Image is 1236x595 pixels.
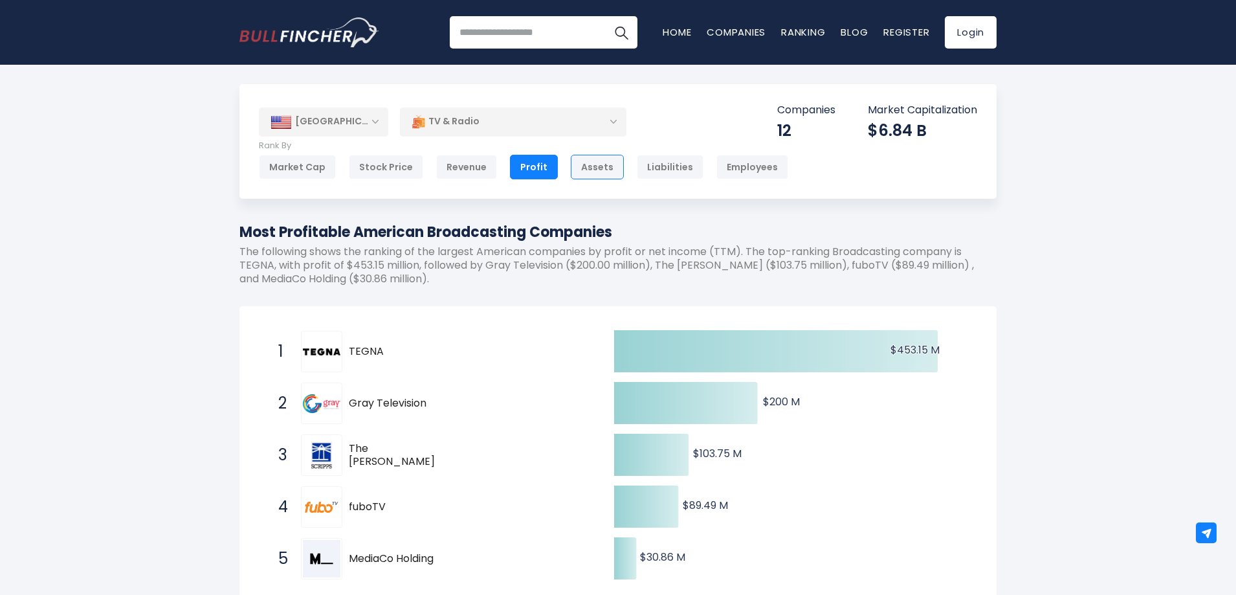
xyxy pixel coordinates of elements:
img: fuboTV [303,488,340,526]
div: 12 [777,120,835,140]
p: The following shows the ranking of the largest American companies by profit or net income (TTM). ... [239,245,997,286]
a: Register [883,25,929,39]
a: Blog [841,25,868,39]
p: Market Capitalization [868,104,977,117]
a: Login [945,16,997,49]
span: The [PERSON_NAME] [349,442,447,469]
p: Companies [777,104,835,117]
div: Revenue [436,155,497,179]
span: 1 [272,341,285,363]
span: 2 [272,392,285,414]
text: $453.15 M [890,342,940,357]
a: Ranking [781,25,825,39]
div: Assets [571,155,624,179]
img: MediaCo Holding [303,540,340,578]
button: Search [605,16,637,49]
img: Gray Television [303,394,340,413]
a: Companies [707,25,766,39]
span: fuboTV [349,500,447,514]
div: [GEOGRAPHIC_DATA] [259,107,388,136]
div: Stock Price [349,155,423,179]
a: Go to homepage [239,17,379,47]
p: Rank By [259,140,788,152]
span: 5 [272,548,285,570]
text: $89.49 M [683,498,728,513]
img: Bullfincher logo [239,17,379,47]
text: $103.75 M [693,446,742,461]
div: $6.84 B [868,120,977,140]
text: $200 M [763,394,800,409]
text: $30.86 M [640,550,685,565]
div: Employees [716,155,788,179]
div: Market Cap [259,155,336,179]
div: Liabilities [637,155,703,179]
div: Profit [510,155,558,179]
span: Gray Television [349,397,447,410]
a: Home [663,25,691,39]
img: TEGNA [303,348,340,355]
h1: Most Profitable American Broadcasting Companies [239,221,997,243]
span: MediaCo Holding [349,552,447,566]
span: TEGNA [349,345,447,359]
img: The E.W. Scripps [303,436,340,474]
span: 3 [272,444,285,466]
div: TV & Radio [400,107,626,137]
span: 4 [272,496,285,518]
